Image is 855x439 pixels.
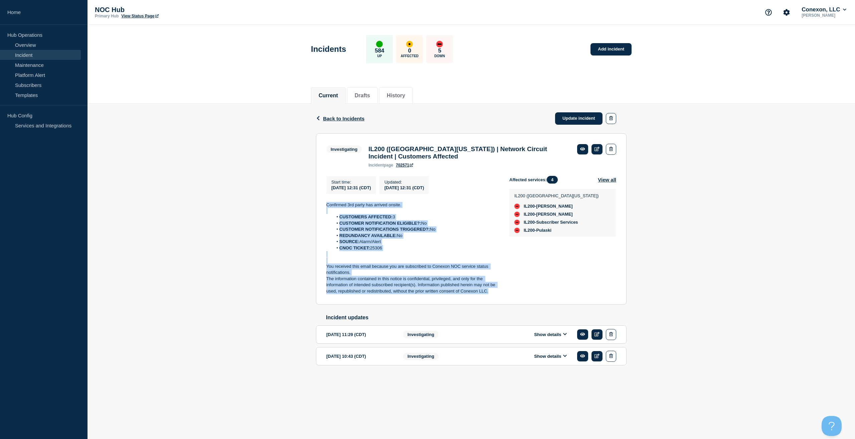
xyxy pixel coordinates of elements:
[326,202,499,208] p: Confirmed 3rd party has arrived onsite.
[333,245,499,251] li: 25306
[524,220,578,225] span: IL200-Subscriber Services
[326,276,499,294] p: The information contained in this notice is confidential, privileged, and only for the informatio...
[401,54,418,58] p: Affected
[408,47,411,54] p: 0
[403,331,439,338] span: Investigating
[95,6,228,14] p: NOC Hub
[326,145,362,153] span: Investigating
[761,5,776,19] button: Support
[403,352,439,360] span: Investigating
[339,214,393,219] strong: CUSTOMERS AFFECTED:
[514,204,520,209] div: down
[438,47,441,54] p: 5
[326,263,499,276] p: You received this email because you are subscribed to Conexon NOC service status notifications.
[800,6,848,13] button: Conexon, LLC
[524,212,573,217] span: IL200-[PERSON_NAME]
[377,54,382,58] p: Up
[368,145,570,160] h3: IL200 ([GEOGRAPHIC_DATA][US_STATE]) | Network Circuit Incident | Customers Affected
[387,93,405,99] button: History
[339,233,397,238] strong: REDUNDANCY AVAILABLE:
[333,226,499,232] li: No
[524,204,573,209] span: IL200-[PERSON_NAME]
[311,44,346,54] h1: Incidents
[333,220,499,226] li: No
[331,180,371,185] p: Start time :
[339,239,359,244] strong: SOURCE:
[532,332,569,337] button: Show details
[355,93,370,99] button: Drafts
[532,353,569,359] button: Show details
[316,116,364,121] button: Back to Incidents
[822,416,842,436] iframe: Help Scout Beacon - Open
[333,214,499,220] li: 3
[406,41,413,47] div: affected
[326,351,393,362] div: [DATE] 10:43 (CDT)
[333,233,499,239] li: No
[368,163,384,168] span: incident
[435,54,445,58] p: Down
[339,221,421,226] strong: CUSTOMER NOTIFICATION ELIGIBLE?:
[598,176,616,184] button: View all
[121,14,158,18] a: View Status Page
[780,5,794,19] button: Account settings
[323,116,364,121] span: Back to Incidents
[368,163,393,168] p: page
[590,43,632,56] a: Add incident
[319,93,338,99] button: Current
[547,176,558,184] span: 4
[384,180,424,185] p: Updated :
[339,245,370,250] strong: CNOC TICKET:
[331,185,371,190] span: [DATE] 12:31 (CDT)
[326,315,627,321] h2: Incident updates
[555,112,603,125] a: Update incident
[376,41,383,47] div: up
[514,228,520,233] div: down
[326,329,393,340] div: [DATE] 11:29 (CDT)
[524,228,551,233] span: IL200-Pulaski
[95,14,119,18] p: Primary Hub
[514,220,520,225] div: down
[375,47,384,54] p: 584
[396,163,413,168] a: 702571
[509,176,561,184] span: Affected services:
[384,185,424,190] div: [DATE] 12:31 (CDT)
[514,193,599,198] p: IL200 ([GEOGRAPHIC_DATA][US_STATE])
[436,41,443,47] div: down
[333,239,499,245] li: Alarm/Alert
[800,13,848,18] p: [PERSON_NAME]
[514,212,520,217] div: down
[339,227,430,232] strong: CUSTOMER NOTIFICATIONS TRIGGERED?:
